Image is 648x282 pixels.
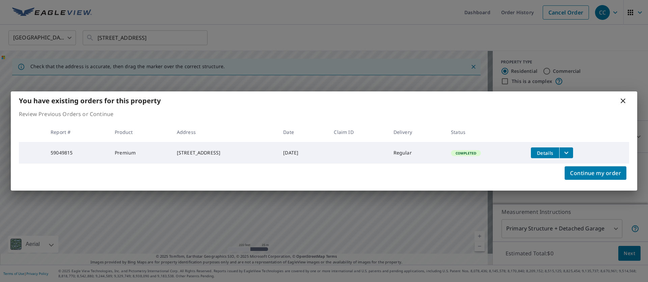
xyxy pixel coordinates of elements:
p: Review Previous Orders or Continue [19,110,629,118]
td: 59049815 [45,142,109,164]
button: filesDropdownBtn-59049815 [559,147,573,158]
button: detailsBtn-59049815 [531,147,559,158]
th: Report # [45,122,109,142]
th: Claim ID [328,122,388,142]
button: Continue my order [565,166,626,180]
th: Delivery [388,122,446,142]
th: Address [171,122,278,142]
th: Status [446,122,525,142]
th: Product [109,122,171,142]
span: Details [535,150,555,156]
td: Premium [109,142,171,164]
div: [STREET_ADDRESS] [177,149,272,156]
td: [DATE] [278,142,328,164]
td: Regular [388,142,446,164]
b: You have existing orders for this property [19,96,161,105]
span: Completed [452,151,480,156]
span: Continue my order [570,168,621,178]
th: Date [278,122,328,142]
